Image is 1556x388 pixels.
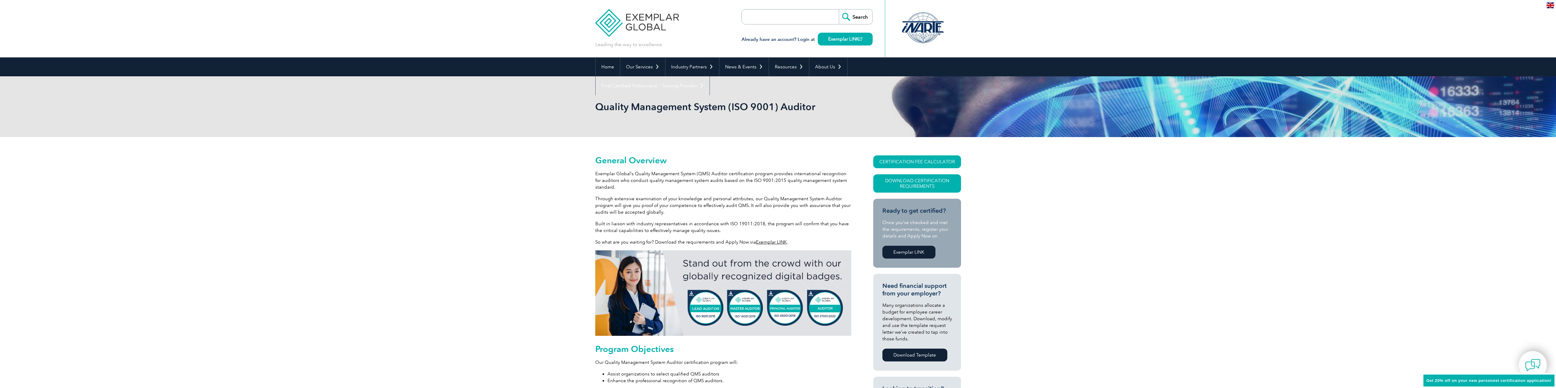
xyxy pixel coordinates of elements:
li: Assist organizations to select qualified QMS auditors [607,371,851,377]
input: Search [839,9,872,24]
h3: Already have an account? Login at [742,36,873,43]
a: Home [596,57,620,76]
a: Exemplar LINK [882,246,935,259]
a: Our Services [620,57,665,76]
p: Through extensive examination of your knowledge and personal attributes, our Quality Management S... [595,195,851,216]
p: Exemplar Global’s Quality Management System (QMS) Auditor certification program provides internat... [595,170,851,190]
p: Leading the way to excellence [595,41,662,48]
a: Download Template [882,349,947,361]
p: Our Quality Management System Auditor certification program will: [595,359,851,366]
h2: General Overview [595,155,851,165]
p: Many organizations allocate a budget for employee career development. Download, modify and use th... [882,302,952,342]
h2: Program Objectives [595,344,851,354]
p: Built in liaison with industry representatives in accordance with ISO 19011:2018, the program wil... [595,220,851,234]
img: en [1547,2,1554,8]
img: badges [595,250,851,336]
img: contact-chat.png [1525,357,1540,373]
a: Resources [769,57,809,76]
a: Download Certification Requirements [873,174,961,193]
p: So what are you waiting for? Download the requirements and Apply Now via . [595,239,851,245]
a: Exemplar LINK [818,33,873,45]
a: Exemplar LINK [756,239,787,245]
span: Get 20% off on your new personnel certification application! [1426,378,1551,383]
a: CERTIFICATION FEE CALCULATOR [873,155,961,168]
h1: Quality Management System (ISO 9001) Auditor [595,101,829,113]
li: Enhance the professional recognition of QMS auditors. [607,377,851,384]
p: Once you’ve checked and met the requirements, register your details and Apply Now on [882,219,952,239]
a: Industry Partners [665,57,719,76]
h3: Ready to get certified? [882,207,952,215]
a: About Us [809,57,847,76]
a: News & Events [719,57,769,76]
img: open_square.png [859,37,862,41]
h3: Need financial support from your employer? [882,282,952,297]
a: Find Certified Professional / Training Provider [596,76,710,95]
